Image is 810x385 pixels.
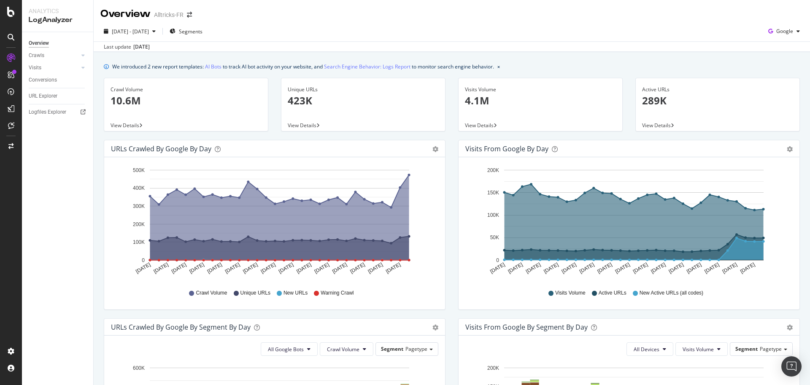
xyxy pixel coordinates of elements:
text: [DATE] [632,262,649,275]
div: Conversions [29,76,57,85]
text: 100K [133,239,145,245]
svg: A chart. [111,164,435,281]
text: [DATE] [561,262,578,275]
span: View Details [642,122,671,129]
text: 300K [133,203,145,209]
span: All Devices [634,346,659,353]
text: [DATE] [242,262,259,275]
text: [DATE] [686,262,702,275]
div: LogAnalyzer [29,15,86,25]
span: All Google Bots [268,346,304,353]
text: [DATE] [596,262,613,275]
div: We introduced 2 new report templates: to track AI bot activity on your website, and to monitor se... [112,62,494,71]
span: Segment [735,345,758,352]
button: Segments [166,25,206,38]
span: Segments [179,28,202,35]
text: [DATE] [260,262,277,275]
text: [DATE] [349,262,366,275]
span: Unique URLs [240,289,270,297]
span: View Details [111,122,139,129]
button: Crawl Volume [320,342,373,356]
span: Visits Volume [683,346,714,353]
div: gear [787,146,793,152]
div: Visits from Google By Segment By Day [465,323,588,331]
span: Active URLs [599,289,626,297]
text: 0 [142,257,145,263]
text: [DATE] [135,262,151,275]
text: [DATE] [331,262,348,275]
button: [DATE] - [DATE] [100,25,159,38]
div: Overview [100,7,151,21]
div: gear [432,146,438,152]
span: Visits Volume [555,289,586,297]
a: Logfiles Explorer [29,108,87,117]
div: Crawl Volume [111,86,262,93]
text: [DATE] [206,262,223,275]
div: URLs Crawled by Google By Segment By Day [111,323,251,331]
p: 289K [642,93,793,108]
button: All Devices [626,342,673,356]
div: Alltricks-FR [154,11,184,19]
text: 0 [496,257,499,263]
text: 150K [487,190,499,196]
div: arrow-right-arrow-left [187,12,192,18]
text: 400K [133,186,145,191]
span: New Active URLs (all codes) [640,289,703,297]
text: [DATE] [739,262,756,275]
button: Google [765,25,803,38]
div: [DATE] [133,43,150,51]
text: 600K [133,365,145,371]
span: Pagetype [760,345,782,352]
text: 200K [487,167,499,173]
span: [DATE] - [DATE] [112,28,149,35]
text: [DATE] [295,262,312,275]
span: Crawl Volume [327,346,359,353]
button: Visits Volume [675,342,728,356]
span: Google [776,27,793,35]
div: Open Intercom Messenger [781,356,802,377]
a: Crawls [29,51,79,60]
a: Overview [29,39,87,48]
p: 423K [288,93,439,108]
div: Logfiles Explorer [29,108,66,117]
text: 50K [490,235,499,241]
text: [DATE] [704,262,721,275]
div: gear [787,325,793,330]
div: Active URLs [642,86,793,93]
span: Segment [381,345,403,352]
div: Visits Volume [465,86,616,93]
div: Visits [29,63,41,72]
text: 100K [487,212,499,218]
svg: A chart. [465,164,790,281]
text: [DATE] [668,262,685,275]
div: Overview [29,39,49,48]
p: 10.6M [111,93,262,108]
text: [DATE] [224,262,241,275]
div: Unique URLs [288,86,439,93]
a: Visits [29,63,79,72]
span: Crawl Volume [196,289,227,297]
text: [DATE] [367,262,384,275]
span: View Details [465,122,494,129]
text: [DATE] [543,262,559,275]
text: [DATE] [489,262,506,275]
a: AI Bots [205,62,221,71]
text: [DATE] [578,262,595,275]
text: 200K [487,365,499,371]
span: New URLs [283,289,308,297]
div: gear [432,325,438,330]
text: 500K [133,167,145,173]
text: 200K [133,221,145,227]
text: [DATE] [170,262,187,275]
div: URL Explorer [29,92,57,101]
span: View Details [288,122,316,129]
a: URL Explorer [29,92,87,101]
div: URLs Crawled by Google by day [111,145,211,153]
button: All Google Bots [261,342,318,356]
text: [DATE] [153,262,170,275]
div: Visits from Google by day [465,145,548,153]
text: [DATE] [313,262,330,275]
a: Conversions [29,76,87,85]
